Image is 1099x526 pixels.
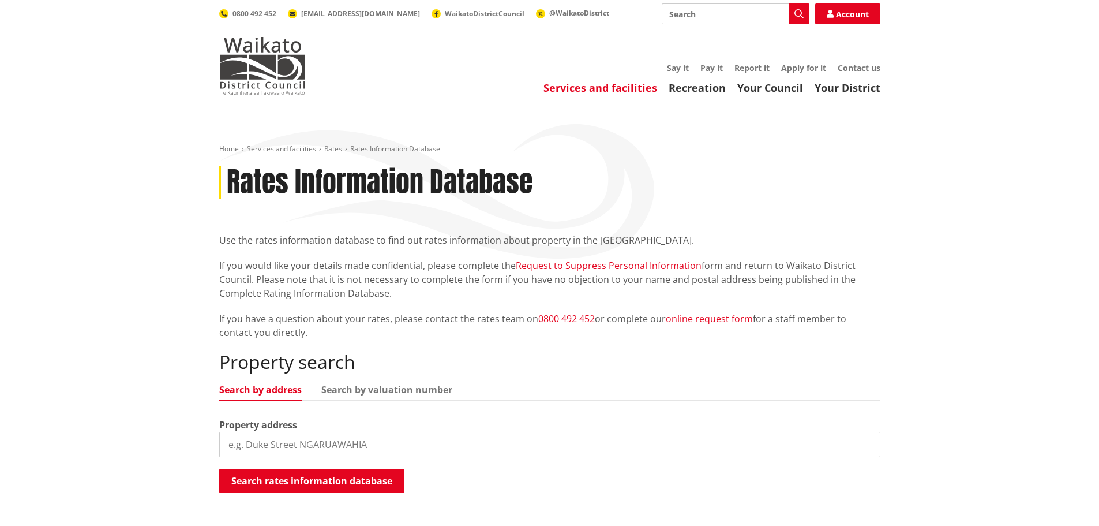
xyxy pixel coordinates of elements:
button: Search rates information database [219,469,404,493]
a: Request to Suppress Personal Information [516,259,702,272]
h2: Property search [219,351,880,373]
img: Waikato District Council - Te Kaunihera aa Takiwaa o Waikato [219,37,306,95]
span: @WaikatoDistrict [549,8,609,18]
nav: breadcrumb [219,144,880,154]
a: @WaikatoDistrict [536,8,609,18]
p: If you would like your details made confidential, please complete the form and return to Waikato ... [219,259,880,300]
a: Search by address [219,385,302,394]
a: Pay it [700,62,723,73]
span: [EMAIL_ADDRESS][DOMAIN_NAME] [301,9,420,18]
a: [EMAIL_ADDRESS][DOMAIN_NAME] [288,9,420,18]
input: e.g. Duke Street NGARUAWAHIA [219,432,880,457]
a: Contact us [838,62,880,73]
a: Services and facilities [247,144,316,154]
a: Rates [324,144,342,154]
a: Apply for it [781,62,826,73]
a: WaikatoDistrictCouncil [432,9,524,18]
a: Recreation [669,81,726,95]
a: Services and facilities [543,81,657,95]
p: If you have a question about your rates, please contact the rates team on or complete our for a s... [219,312,880,340]
a: Your Council [737,81,803,95]
h1: Rates Information Database [227,166,532,199]
input: Search input [662,3,809,24]
a: 0800 492 452 [219,9,276,18]
label: Property address [219,418,297,432]
a: 0800 492 452 [538,312,595,325]
p: Use the rates information database to find out rates information about property in the [GEOGRAPHI... [219,233,880,247]
a: Search by valuation number [321,385,452,394]
span: Rates Information Database [350,144,440,154]
span: 0800 492 452 [232,9,276,18]
span: WaikatoDistrictCouncil [445,9,524,18]
a: online request form [666,312,753,325]
a: Account [815,3,880,24]
a: Your District [815,81,880,95]
a: Report it [734,62,770,73]
a: Say it [667,62,689,73]
a: Home [219,144,239,154]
